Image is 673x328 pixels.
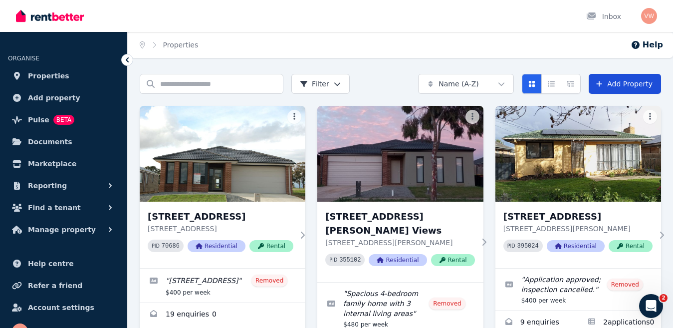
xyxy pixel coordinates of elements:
img: RentBetter [16,8,84,23]
code: 395024 [517,243,539,250]
nav: Breadcrumb [128,32,210,58]
span: Pulse [28,114,49,126]
img: 58 Corbet St, Weir Views [317,106,483,202]
span: Add property [28,92,80,104]
span: Help centre [28,258,74,270]
button: More options [465,110,479,124]
span: Rental [249,240,293,252]
a: Documents [8,132,119,152]
span: Rental [609,240,653,252]
div: View options [522,74,581,94]
p: [STREET_ADDRESS][PERSON_NAME] [325,238,474,248]
button: Reporting [8,176,119,196]
button: Card view [522,74,542,94]
a: Help centre [8,254,119,274]
a: Edit listing: 18 Clydesdale Drive [140,269,305,303]
a: Properties [8,66,119,86]
a: Add Property [589,74,661,94]
a: 58 Corbet St, Weir Views[STREET_ADDRESS][PERSON_NAME] Views[STREET_ADDRESS][PERSON_NAME]PID 35510... [317,106,483,282]
a: PulseBETA [8,110,119,130]
small: PID [329,257,337,263]
a: 181 Centenary Ave, Melton[STREET_ADDRESS][STREET_ADDRESS][PERSON_NAME]PID 395024ResidentialRental [495,106,661,268]
h3: [STREET_ADDRESS] [503,210,653,224]
small: PID [152,243,160,249]
small: PID [507,243,515,249]
span: BETA [53,115,74,125]
span: Find a tenant [28,202,81,214]
code: 70686 [162,243,180,250]
button: Manage property [8,220,119,240]
button: Find a tenant [8,198,119,218]
a: Add property [8,88,119,108]
iframe: Intercom live chat [639,294,663,318]
span: Residential [188,240,245,252]
img: Vincent Wang [641,8,657,24]
button: Name (A-Z) [418,74,514,94]
span: Residential [369,254,427,266]
span: Marketplace [28,158,76,170]
button: Help [631,39,663,51]
img: 181 Centenary Ave, Melton [495,106,661,202]
button: Expanded list view [561,74,581,94]
a: Account settings [8,298,119,318]
span: Residential [547,240,605,252]
h3: [STREET_ADDRESS][PERSON_NAME] Views [325,210,474,238]
span: Filter [300,79,329,89]
button: Filter [291,74,350,94]
span: Reporting [28,180,67,192]
span: 2 [660,294,668,302]
span: Rental [431,254,475,266]
p: [STREET_ADDRESS] [148,224,293,234]
span: Account settings [28,302,94,314]
h3: [STREET_ADDRESS] [148,210,293,224]
span: Documents [28,136,72,148]
a: Marketplace [8,154,119,174]
span: Name (A-Z) [439,79,479,89]
button: Compact list view [541,74,561,94]
p: [STREET_ADDRESS][PERSON_NAME] [503,224,653,234]
button: More options [643,110,657,124]
a: 18 Clydesdale Drive, Bonshaw[STREET_ADDRESS][STREET_ADDRESS]PID 70686ResidentialRental [140,106,305,268]
span: Manage property [28,224,96,236]
div: Inbox [586,11,621,21]
a: Refer a friend [8,276,119,296]
img: 18 Clydesdale Drive, Bonshaw [140,106,305,202]
span: ORGANISE [8,55,39,62]
span: Properties [28,70,69,82]
a: Edit listing: Application approved; inspection cancelled. [495,269,661,311]
a: Properties [163,41,199,49]
a: Enquiries for 18 Clydesdale Drive, Bonshaw [140,303,305,327]
span: Refer a friend [28,280,82,292]
code: 355102 [339,257,361,264]
button: More options [287,110,301,124]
